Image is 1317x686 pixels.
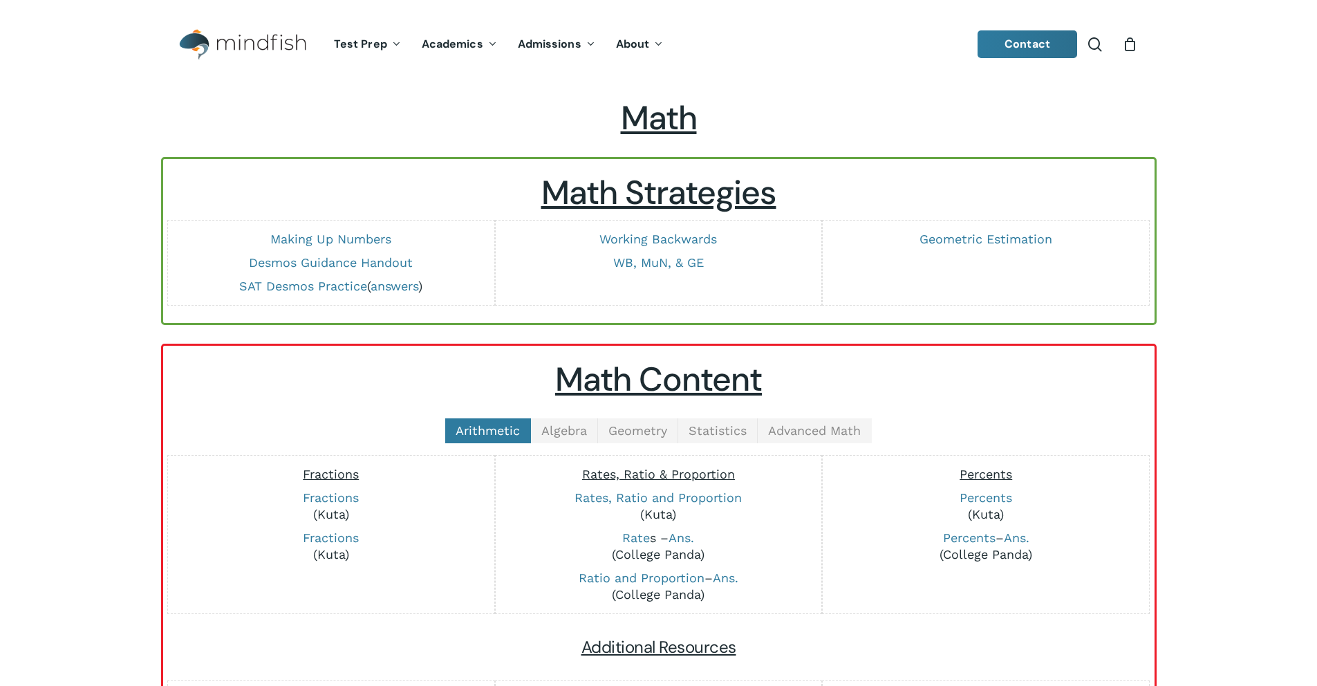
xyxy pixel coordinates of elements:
a: Statistics [678,418,758,443]
a: Rate [622,530,650,545]
a: Percents [943,530,996,545]
a: Cart [1123,37,1138,52]
span: Algebra [541,423,587,438]
a: Working Backwards [599,232,717,246]
a: Test Prep [324,39,411,50]
p: (Kuta) [503,490,815,523]
span: Statistics [689,423,747,438]
p: (Kuta) [175,530,487,563]
a: Ratio and Proportion [579,571,704,585]
span: Fractions [303,467,359,481]
span: About [616,37,650,51]
span: Academics [422,37,483,51]
u: Math Strategies [541,171,776,214]
span: Arithmetic [456,423,520,438]
p: – (College Panda) [503,570,815,603]
span: Additional Resources [581,636,736,658]
a: Geometry [598,418,678,443]
a: answers [371,279,418,293]
span: Advanced Math [768,423,861,438]
a: Algebra [531,418,598,443]
a: Fractions [303,490,359,505]
a: Arithmetic [445,418,531,443]
p: – (College Panda) [830,530,1142,563]
p: ( ) [175,278,487,295]
span: Rates, Ratio & Proportion [582,467,735,481]
a: WB, MuN, & GE [613,255,704,270]
a: SAT Desmos Practice [239,279,367,293]
p: (Kuta) [830,490,1142,523]
a: Making Up Numbers [270,232,391,246]
a: Ans. [1004,530,1029,545]
a: Academics [411,39,507,50]
span: Geometry [608,423,667,438]
span: Admissions [518,37,581,51]
a: Ans. [713,571,738,585]
a: Contact [978,30,1077,58]
a: Geometric Estimation [919,232,1052,246]
a: Desmos Guidance Handout [249,255,413,270]
span: Contact [1005,37,1050,51]
a: Percents [960,490,1012,505]
span: Math [621,96,697,140]
u: Math Content [555,358,762,401]
span: Percents [960,467,1012,481]
a: Rates, Ratio and Proportion [575,490,742,505]
a: Fractions [303,530,359,545]
nav: Main Menu [324,19,673,71]
a: Admissions [507,39,606,50]
span: Test Prep [334,37,387,51]
header: Main Menu [161,19,1157,71]
a: About [606,39,674,50]
a: Advanced Math [758,418,872,443]
p: (Kuta) [175,490,487,523]
p: s – (College Panda) [503,530,815,563]
a: Ans. [669,530,694,545]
